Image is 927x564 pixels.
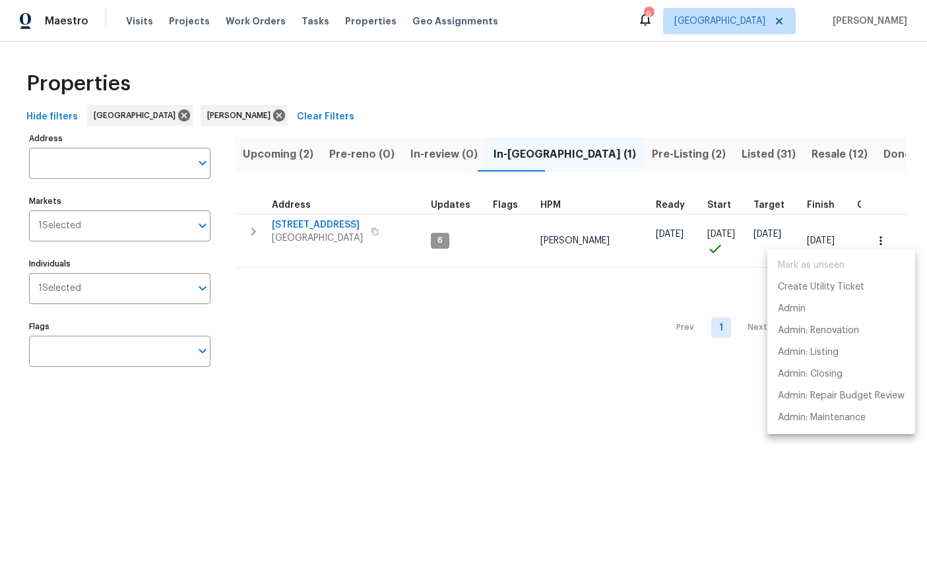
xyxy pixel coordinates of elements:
p: Create Utility Ticket [778,280,864,294]
p: Admin: Maintenance [778,411,866,425]
p: Admin: Closing [778,367,843,381]
p: Admin [778,302,806,316]
p: Admin: Renovation [778,324,859,338]
p: Admin: Listing [778,346,839,360]
p: Admin: Repair Budget Review [778,389,905,403]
